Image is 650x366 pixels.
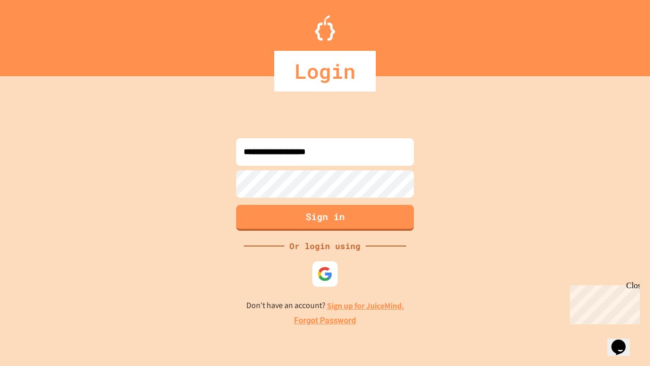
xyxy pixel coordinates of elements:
div: Chat with us now!Close [4,4,70,65]
img: Logo.svg [315,15,335,41]
a: Forgot Password [294,315,356,327]
img: google-icon.svg [317,266,333,282]
iframe: chat widget [607,325,640,356]
a: Sign up for JuiceMind. [327,300,404,311]
div: Or login using [284,240,366,252]
p: Don't have an account? [246,299,404,312]
button: Sign in [236,205,414,231]
div: Login [274,51,376,91]
iframe: chat widget [566,281,640,324]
